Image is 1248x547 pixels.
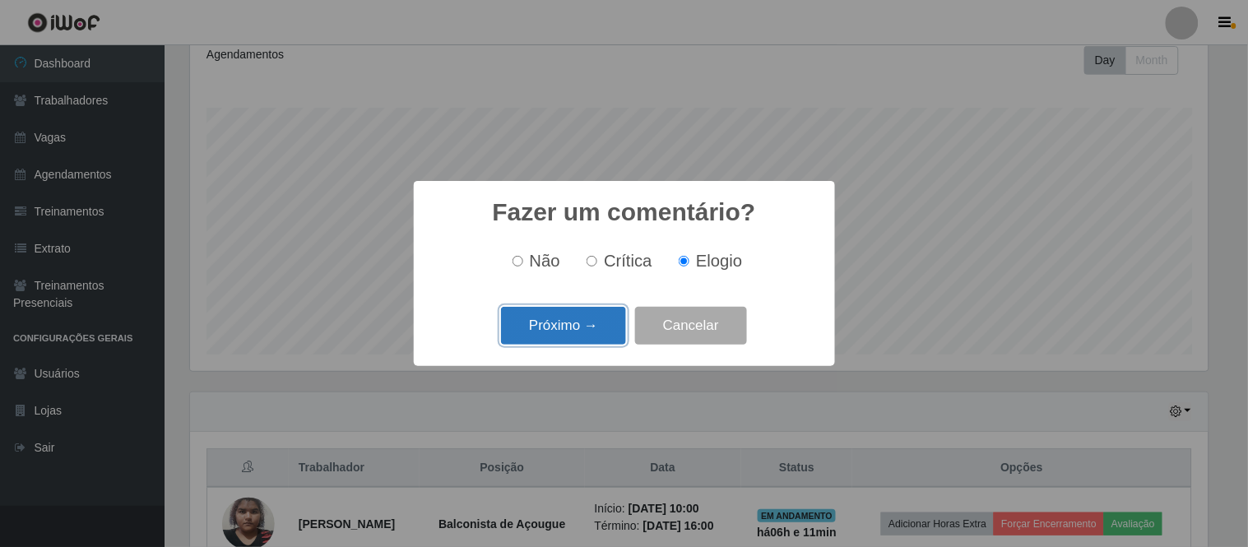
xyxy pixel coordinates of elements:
[604,252,652,270] span: Crítica
[679,256,689,267] input: Elogio
[530,252,560,270] span: Não
[635,307,747,345] button: Cancelar
[501,307,626,345] button: Próximo →
[587,256,597,267] input: Crítica
[513,256,523,267] input: Não
[492,197,755,227] h2: Fazer um comentário?
[696,252,742,270] span: Elogio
